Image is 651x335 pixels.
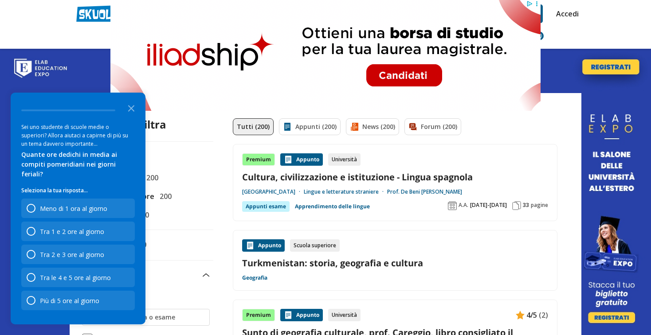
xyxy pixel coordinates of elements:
[531,202,548,209] span: pagine
[246,241,255,250] img: Appunti contenuto
[126,118,166,131] div: Filtra
[40,204,107,213] div: Meno di 1 ora al giorno
[539,309,548,321] span: (2)
[523,202,529,209] span: 33
[40,227,104,236] div: Tra 1 e 2 ore al giorno
[122,99,140,117] button: Close the survey
[21,186,135,195] p: Seleziona la tua risposta...
[284,311,293,319] img: Appunti contenuto
[242,201,290,212] div: Appunti esame
[284,155,293,164] img: Appunti contenuto
[143,172,158,183] span: 200
[404,118,461,135] a: Forum (200)
[295,201,370,212] a: Apprendimento delle lingue
[328,153,361,166] div: Università
[40,296,99,305] div: Più di 5 ore al giorno
[21,123,135,148] div: Sei uno studente di scuole medie o superiori? Allora aiutaci a capirne di più su un tema davvero ...
[40,273,111,282] div: Tra le 4 e 5 ore al giorno
[242,171,548,183] a: Cultura, civilizzazione e istituzione - Lingua spagnola
[526,309,537,321] span: 4/5
[242,153,275,166] div: Premium
[304,188,387,195] a: Lingue e letterature straniere
[242,309,275,321] div: Premium
[459,202,468,209] span: A.A.
[21,150,135,179] div: Quante ore dedichi in media ai compiti pomeridiani nei giorni feriali?
[279,118,341,135] a: Appunti (200)
[156,191,172,202] span: 200
[283,122,292,131] img: Appunti filtro contenuto
[516,311,525,319] img: Appunti contenuto
[556,4,575,23] a: Accedi
[346,118,399,135] a: News (200)
[408,122,417,131] img: Forum filtro contenuto
[290,239,340,252] div: Scuola superiore
[242,239,285,252] div: Appunto
[280,153,323,166] div: Appunto
[21,291,135,310] div: Più di 5 ore al giorno
[203,273,210,277] img: Apri e chiudi sezione
[21,268,135,287] div: Tra le 4 e 5 ore al giorno
[470,202,507,209] span: [DATE]-[DATE]
[11,93,145,324] div: Survey
[21,222,135,241] div: Tra 1 e 2 ore al giorno
[242,188,304,195] a: [GEOGRAPHIC_DATA]
[233,118,274,135] a: Tutti (200)
[40,250,104,259] div: Tra 2 e 3 ore al giorno
[328,309,361,321] div: Università
[21,245,135,264] div: Tra 2 e 3 ore al giorno
[387,188,462,195] a: Prof. De Beni [PERSON_NAME]
[512,201,521,210] img: Pagine
[280,309,323,321] div: Appunto
[448,201,457,210] img: Anno accademico
[350,122,359,131] img: News filtro contenuto
[242,274,267,281] a: Geografia
[242,257,548,269] a: Turkmenistan: storia, geografia e cultura
[98,313,206,322] input: Ricerca materia o esame
[21,199,135,218] div: Meno di 1 ora al giorno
